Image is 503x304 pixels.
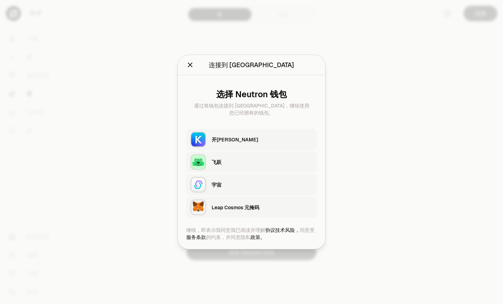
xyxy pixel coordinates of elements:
[212,204,313,211] div: Leap Cosmos 元掩码
[190,154,206,170] img: 飞跃
[212,159,313,166] div: 飞跃
[209,60,294,70] div: 连接到 [GEOGRAPHIC_DATA]
[190,132,206,147] img: 开普尔
[190,200,206,215] img: Leap Cosmos 元掩码
[192,89,311,99] div: 选择 Neutron 钱包
[212,181,313,188] div: 宇宙
[186,174,317,195] button: 宇宙宇宙
[186,234,206,240] a: 服务条款
[186,197,317,218] button: Leap Cosmos 元掩码Leap Cosmos 元掩码
[192,102,311,116] div: 通过将钱包连接到 [GEOGRAPHIC_DATA]，继续使用您已经拥有的钱包。
[186,129,317,150] button: 开普尔开[PERSON_NAME]
[265,227,300,233] a: 协议技术风险，
[190,177,206,193] img: 宇宙
[186,227,317,241] div: 继续，即表示我同意我已阅读并理解 同意受 的约束，并同意隐私
[186,60,194,70] button: 关闭
[250,234,265,240] a: 政策。
[186,152,317,173] button: 飞跃飞跃
[212,136,313,143] div: 开[PERSON_NAME]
